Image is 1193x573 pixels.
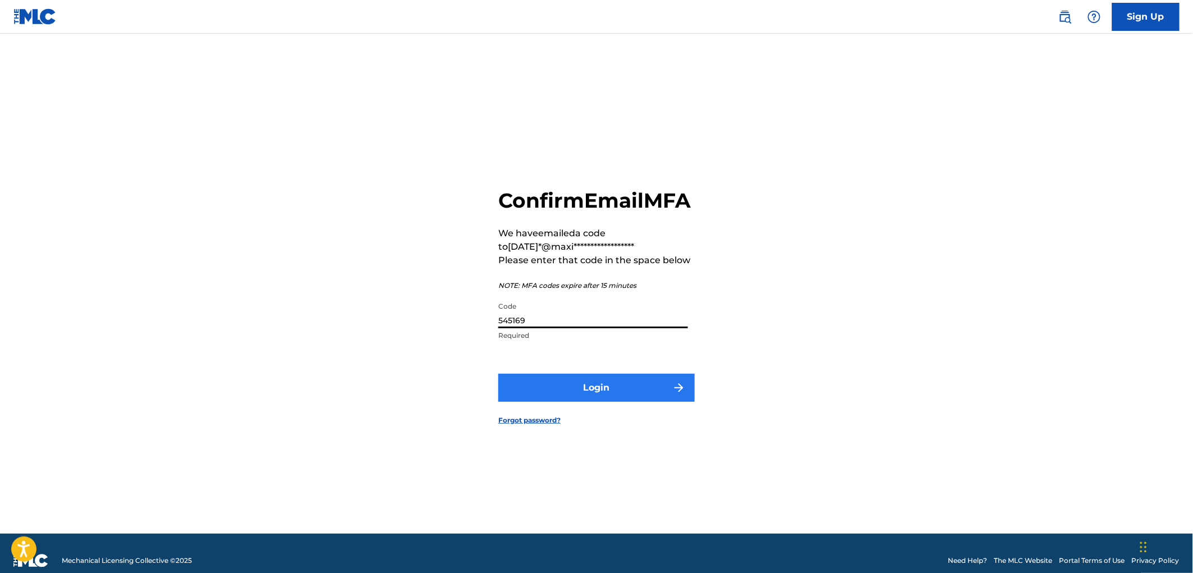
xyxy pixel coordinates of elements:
[498,415,561,425] a: Forgot password?
[1054,6,1076,28] a: Public Search
[1112,3,1180,31] a: Sign Up
[1058,10,1072,24] img: search
[498,188,695,213] h2: Confirm Email MFA
[1088,10,1101,24] img: help
[1132,556,1180,566] a: Privacy Policy
[1140,530,1147,564] div: Drag
[62,556,192,566] span: Mechanical Licensing Collective © 2025
[672,381,686,395] img: f7272a7cc735f4ea7f67.svg
[1059,556,1125,566] a: Portal Terms of Use
[994,556,1053,566] a: The MLC Website
[498,281,695,291] p: NOTE: MFA codes expire after 15 minutes
[498,374,695,402] button: Login
[1137,519,1193,573] iframe: Chat Widget
[13,8,57,25] img: MLC Logo
[948,556,988,566] a: Need Help?
[1083,6,1105,28] div: Help
[498,254,695,267] p: Please enter that code in the space below
[498,331,688,341] p: Required
[13,554,48,567] img: logo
